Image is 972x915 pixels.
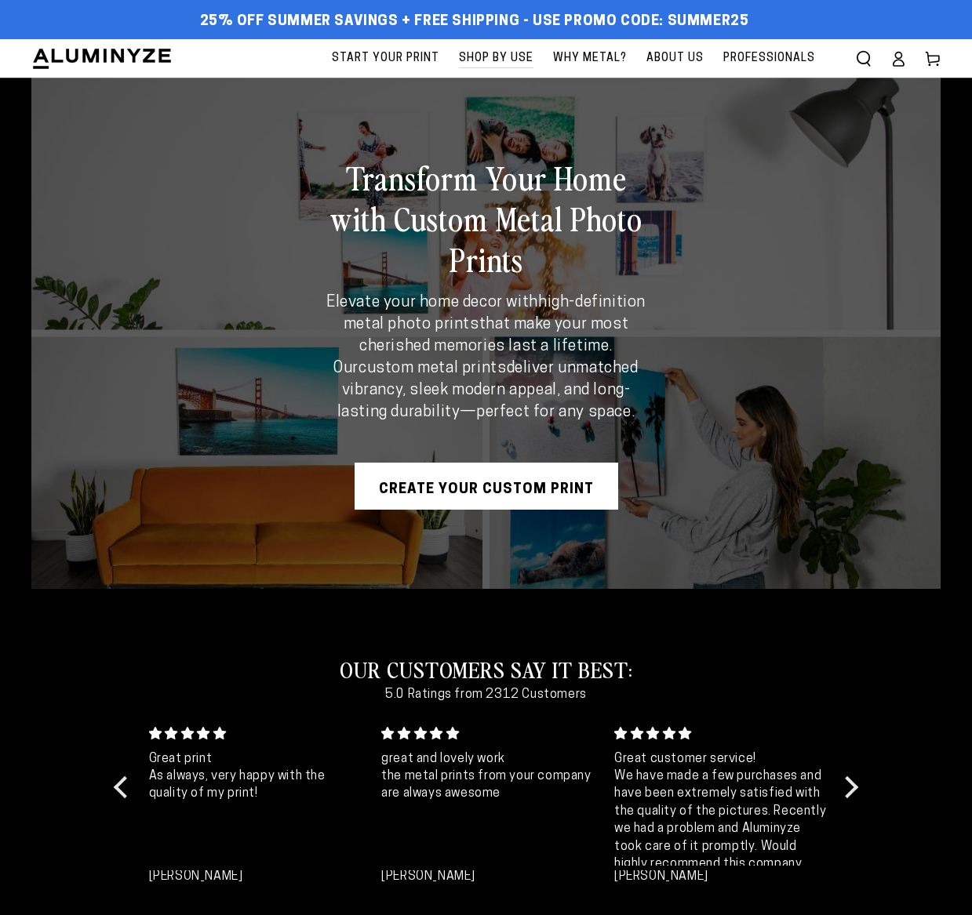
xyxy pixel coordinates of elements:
[359,361,506,376] strong: custom metal prints
[846,42,881,76] summary: Search our site
[149,870,363,883] div: [PERSON_NAME]
[545,39,635,78] a: Why Metal?
[326,292,647,423] p: Elevate your home decor with that make your most cherished memories last a lifetime. Our deliver ...
[149,724,363,743] div: 5 stars
[646,49,704,68] span: About Us
[553,49,627,68] span: Why Metal?
[614,870,828,883] div: [PERSON_NAME]
[324,39,447,78] a: Start Your Print
[137,655,835,683] h2: OUR CUSTOMERS SAY IT BEST:
[355,463,618,510] a: Create Your Custom Print
[381,750,595,768] div: great and lovely work
[614,724,828,743] div: 5 stars
[381,724,595,743] div: 5 stars
[451,39,541,78] a: Shop By Use
[149,768,363,803] p: As always, very happy with the quality of my print!
[723,49,815,68] span: Professionals
[137,684,835,706] span: 5.0 Ratings from 2312 Customers
[381,870,595,883] div: [PERSON_NAME]
[614,750,828,768] div: Great customer service!
[715,39,823,78] a: Professionals
[332,49,439,68] span: Start Your Print
[639,39,712,78] a: About Us
[381,768,595,803] p: the metal prints from your company are always awesome
[326,157,647,279] h2: Transform Your Home with Custom Metal Photo Prints
[149,750,363,768] div: Great print
[459,49,533,68] span: Shop By Use
[200,13,749,31] span: 25% off Summer Savings + Free Shipping - Use Promo Code: SUMMER25
[31,47,173,71] img: Aluminyze
[614,768,828,873] p: We have made a few purchases and have been extremely satisfied with the quality of the pictures. ...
